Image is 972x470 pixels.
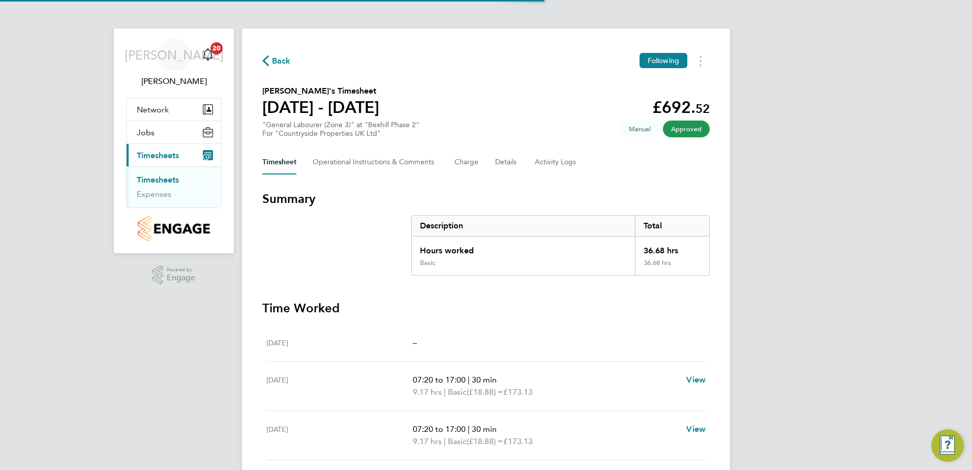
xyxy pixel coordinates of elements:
span: Jobs [137,128,155,137]
button: Timesheets Menu [691,53,710,69]
div: For "Countryside Properties UK Ltd" [262,129,419,138]
span: View [686,424,706,434]
div: 36.68 hrs [635,237,709,259]
span: | [444,387,446,397]
span: – [413,338,417,347]
a: [PERSON_NAME][PERSON_NAME] [126,39,222,87]
a: Timesheets [137,175,179,185]
span: John O'Neill [126,75,222,87]
button: Activity Logs [535,150,578,174]
button: Details [495,150,519,174]
h3: Summary [262,191,710,207]
div: 36.68 hrs [635,259,709,275]
div: [DATE] [266,337,413,349]
span: 07:20 to 17:00 [413,424,466,434]
span: | [468,375,470,385]
span: 30 min [472,424,497,434]
button: Engage Resource Center [931,429,964,462]
span: Back [272,55,291,67]
span: Following [648,56,679,65]
img: countryside-properties-logo-retina.png [138,216,209,241]
span: Timesheets [137,151,179,160]
button: Operational Instructions & Comments [313,150,438,174]
span: This timesheet has been approved. [663,121,710,137]
a: 20 [198,39,218,71]
span: £173.13 [503,387,533,397]
button: Jobs [127,121,221,143]
div: Description [412,216,635,236]
div: Basic [420,259,435,267]
span: £173.13 [503,436,533,446]
span: View [686,375,706,385]
div: "General Labourer (Zone 3)" at "Bexhill Phase 2" [262,121,419,138]
span: 9.17 hrs [413,436,442,446]
span: | [468,424,470,434]
span: (£18.88) = [467,436,503,446]
span: Engage [167,274,195,282]
div: Summary [411,215,710,276]
div: Total [635,216,709,236]
h2: [PERSON_NAME]'s Timesheet [262,85,379,97]
a: View [686,423,706,435]
button: Following [640,53,687,68]
h3: Time Worked [262,300,710,316]
span: Basic [448,386,467,398]
a: Go to home page [126,216,222,241]
span: Network [137,105,169,114]
button: Timesheet [262,150,296,174]
div: Timesheets [127,166,221,208]
nav: Main navigation [114,28,234,253]
span: 20 [210,42,223,54]
a: View [686,374,706,386]
span: 9.17 hrs [413,387,442,397]
span: 52 [695,101,710,116]
button: Timesheets [127,144,221,166]
span: 30 min [472,375,497,385]
div: Hours worked [412,237,635,259]
span: 07:20 to 17:00 [413,375,466,385]
span: (£18.88) = [467,387,503,397]
div: [DATE] [266,423,413,448]
app-decimal: £692. [652,98,710,117]
button: Charge [454,150,479,174]
span: [PERSON_NAME] [125,48,224,62]
button: Back [262,54,291,67]
span: | [444,436,446,446]
span: This timesheet was manually created. [621,121,659,137]
span: Basic [448,435,467,448]
a: Powered byEngage [153,266,196,285]
button: Network [127,98,221,121]
div: [DATE] [266,374,413,398]
h1: [DATE] - [DATE] [262,97,379,118]
span: Powered by [167,266,195,274]
a: Expenses [137,189,171,199]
